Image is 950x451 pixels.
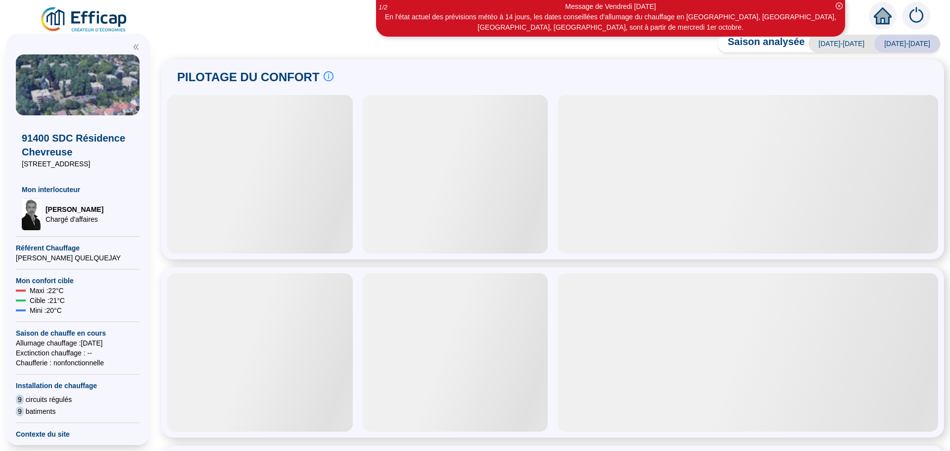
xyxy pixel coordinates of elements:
[22,185,134,195] span: Mon interlocuteur
[40,6,129,34] img: efficap energie logo
[16,406,24,416] span: 9
[16,328,140,338] span: Saison de chauffe en cours
[46,214,103,224] span: Chargé d'affaires
[874,35,940,52] span: [DATE]-[DATE]
[16,338,140,348] span: Allumage chauffage : [DATE]
[808,35,874,52] span: [DATE]-[DATE]
[177,69,320,85] span: PILOTAGE DU CONFORT
[133,44,140,50] span: double-left
[16,253,140,263] span: [PERSON_NAME] QUELQUEJAY
[22,131,134,159] span: 91400 SDC Résidence Chevreuse
[16,276,140,286] span: Mon confort cible
[16,429,140,439] span: Contexte du site
[16,381,140,391] span: Installation de chauffage
[378,1,844,12] div: Message de Vendredi [DATE]
[16,395,24,404] span: 9
[46,204,103,214] span: [PERSON_NAME]
[902,2,930,30] img: alerts
[22,159,134,169] span: [STREET_ADDRESS]
[16,243,140,253] span: Référent Chauffage
[16,358,140,368] span: Chaufferie : non fonctionnelle
[16,348,140,358] span: Exctinction chauffage : --
[718,35,805,52] span: Saison analysée
[30,305,62,315] span: Mini : 20 °C
[379,3,387,11] i: 1 / 2
[874,7,892,25] span: home
[30,286,64,296] span: Maxi : 22 °C
[26,406,56,416] span: batiments
[22,199,42,230] img: Chargé d'affaires
[836,2,843,9] span: close-circle
[30,296,65,305] span: Cible : 21 °C
[324,71,333,81] span: info-circle
[26,395,72,404] span: circuits régulés
[378,12,844,33] div: En l'état actuel des prévisions météo à 14 jours, les dates conseillées d'allumage du chauffage e...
